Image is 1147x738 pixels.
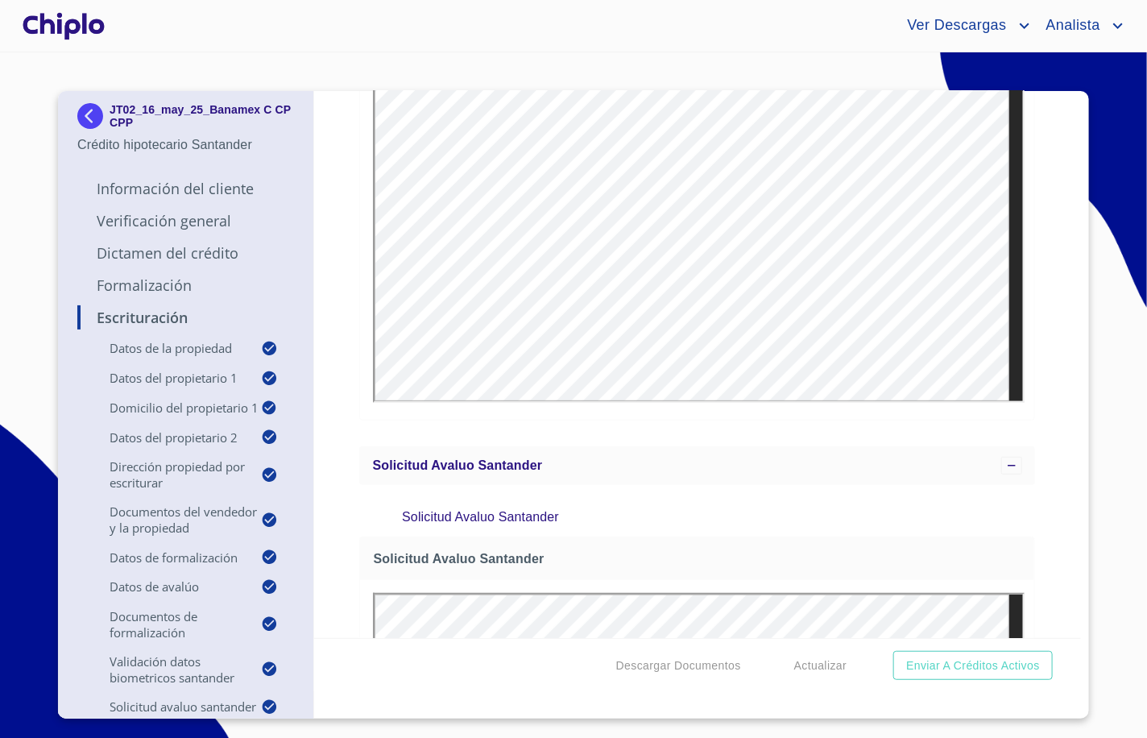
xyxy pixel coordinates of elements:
div: JT02_16_may_25_Banamex C CP CPP [77,103,294,135]
p: Datos de Formalización [77,549,261,566]
p: Validación Datos Biometricos Santander [77,653,261,686]
p: Dirección Propiedad por Escriturar [77,458,261,491]
button: account of current user [895,13,1033,39]
p: Datos de la propiedad [77,340,261,356]
p: Verificación General [77,211,294,230]
span: Actualizar [794,656,847,676]
p: Información del Cliente [77,179,294,198]
button: Enviar a Créditos Activos [893,651,1053,681]
span: Descargar Documentos [616,656,741,676]
span: Ver Descargas [895,13,1014,39]
p: Solicitud Avaluo Santander [402,508,992,527]
p: Datos del propietario 2 [77,429,261,446]
span: Solicitud Avaluo Santander [373,550,1028,567]
button: account of current user [1034,13,1128,39]
p: Crédito hipotecario Santander [77,135,294,155]
p: Documentos de Formalización [77,608,261,641]
button: Actualizar [788,651,853,681]
button: Descargar Documentos [610,651,747,681]
p: Domicilio del Propietario 1 [77,400,261,416]
img: Docupass spot blue [77,103,110,129]
div: Solicitud Avaluo Santander [359,446,1035,485]
p: JT02_16_may_25_Banamex C CP CPP [110,103,294,129]
p: Formalización [77,276,294,295]
p: Dictamen del Crédito [77,243,294,263]
p: Solicitud Avaluo Santander [77,699,261,715]
p: Datos de Avalúo [77,578,261,595]
p: Documentos del vendedor y la propiedad [77,504,261,536]
p: Escrituración [77,308,294,327]
p: Datos del propietario 1 [77,370,261,386]
span: Enviar a Créditos Activos [906,656,1040,676]
span: Analista [1034,13,1108,39]
span: Solicitud Avaluo Santander [372,458,542,472]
